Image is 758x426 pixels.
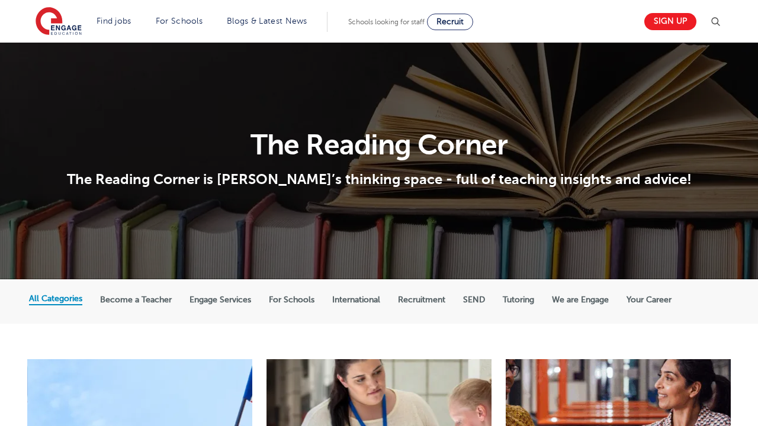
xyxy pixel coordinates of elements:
[189,295,251,305] label: Engage Services
[156,17,203,25] a: For Schools
[29,170,730,188] p: The Reading Corner is [PERSON_NAME]’s thinking space - full of teaching insights and advice!
[644,13,696,30] a: Sign up
[348,18,425,26] span: Schools looking for staff
[29,293,82,304] label: All Categories
[100,295,172,305] label: Become a Teacher
[552,295,609,305] label: We are Engage
[29,131,730,159] h1: The Reading Corner
[332,295,380,305] label: International
[36,7,82,37] img: Engage Education
[503,295,534,305] label: Tutoring
[427,14,473,30] a: Recruit
[227,17,307,25] a: Blogs & Latest News
[463,295,485,305] label: SEND
[627,295,672,305] label: Your Career
[97,17,131,25] a: Find jobs
[436,17,464,26] span: Recruit
[398,295,445,305] label: Recruitment
[269,295,314,305] label: For Schools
